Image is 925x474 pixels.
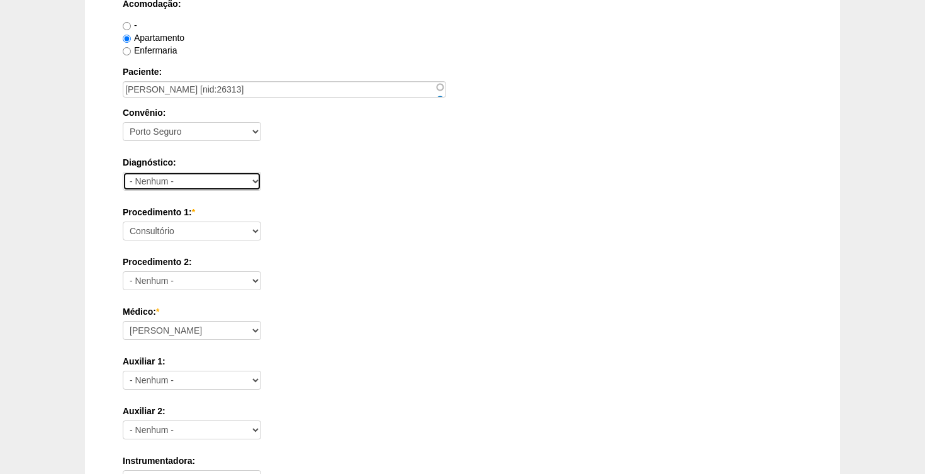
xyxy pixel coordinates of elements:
label: Procedimento 2: [123,256,802,268]
input: Apartamento [123,35,131,43]
label: Auxiliar 1: [123,355,802,368]
label: - [123,20,137,30]
label: Instrumentadora: [123,454,802,467]
label: Enfermaria [123,45,177,55]
span: Este campo é obrigatório. [156,307,159,317]
label: Paciente: [123,65,802,78]
label: Auxiliar 2: [123,405,802,417]
label: Convênio: [123,106,802,119]
label: Diagnóstico: [123,156,802,169]
label: Médico: [123,305,802,318]
input: - [123,22,131,30]
label: Apartamento [123,33,184,43]
span: Este campo é obrigatório. [192,207,195,217]
input: Enfermaria [123,47,131,55]
label: Procedimento 1: [123,206,802,218]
